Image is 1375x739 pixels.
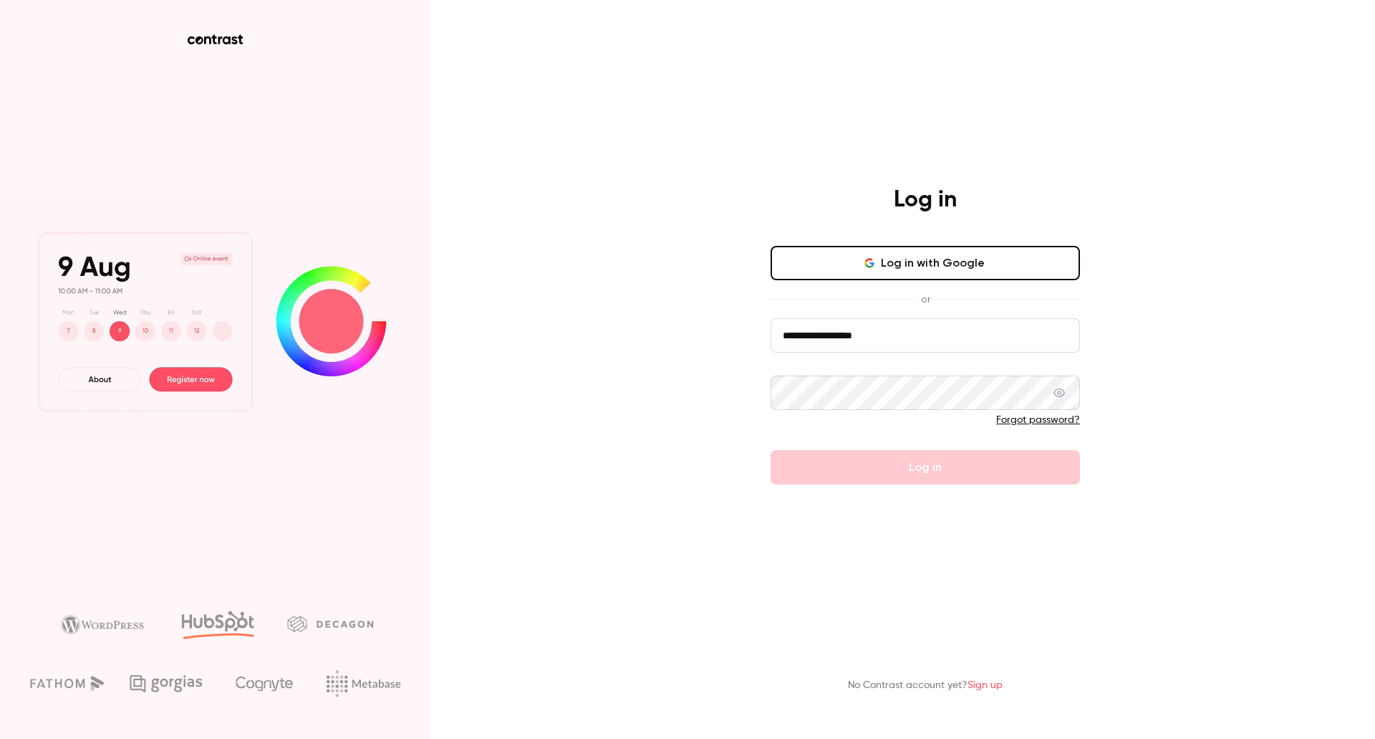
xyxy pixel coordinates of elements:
[287,616,373,631] img: decagon
[894,186,957,214] h4: Log in
[968,680,1003,690] a: Sign up
[848,678,1003,693] p: No Contrast account yet?
[914,292,937,307] span: or
[996,415,1080,425] a: Forgot password?
[771,246,1080,280] button: Log in with Google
